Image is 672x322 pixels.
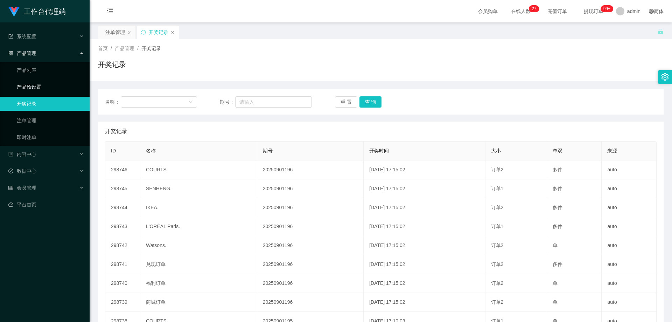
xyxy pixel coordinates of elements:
[553,167,562,172] span: 多件
[141,46,161,51] span: 开奖记录
[657,28,664,35] i: 图标: unlock
[105,293,140,312] td: 298739
[111,46,112,51] span: /
[105,198,140,217] td: 298744
[491,280,504,286] span: 订单2
[649,9,654,14] i: 图标: global
[8,169,13,173] i: 图标: check-circle-o
[8,185,36,191] span: 会员管理
[140,198,257,217] td: IKEA.
[146,148,156,153] span: 名称
[17,114,84,128] a: 注单管理
[364,198,485,217] td: [DATE] 17:15:02
[105,26,125,39] div: 注单管理
[8,34,36,39] span: 系统配置
[532,5,534,12] p: 2
[17,80,84,94] a: 产品预设置
[105,127,127,136] span: 开奖记录
[364,179,485,198] td: [DATE] 17:15:02
[602,274,657,293] td: auto
[8,7,20,17] img: logo.9652507e.png
[602,160,657,179] td: auto
[553,224,562,229] span: 多件
[553,148,562,153] span: 单双
[602,236,657,255] td: auto
[553,205,562,210] span: 多件
[8,34,13,39] i: 图标: form
[140,274,257,293] td: 福利订单
[149,26,168,39] div: 开奖记录
[220,98,235,106] span: 期号：
[137,46,139,51] span: /
[105,236,140,255] td: 298742
[553,186,562,191] span: 多件
[17,97,84,111] a: 开奖记录
[369,148,389,153] span: 开奖时间
[98,59,126,70] h1: 开奖记录
[8,198,84,212] a: 图标: dashboard平台首页
[544,9,570,14] span: 充值订单
[602,217,657,236] td: auto
[140,293,257,312] td: 商城订单
[553,299,558,305] span: 单
[491,186,504,191] span: 订单1
[529,5,539,12] sup: 27
[111,148,116,153] span: ID
[257,179,364,198] td: 20250901196
[8,151,36,157] span: 内容中心
[607,148,617,153] span: 来源
[8,50,36,56] span: 产品管理
[601,5,613,12] sup: 1048
[364,255,485,274] td: [DATE] 17:15:02
[8,185,13,190] i: 图标: table
[8,8,66,14] a: 工作台代理端
[364,274,485,293] td: [DATE] 17:15:02
[359,96,382,108] button: 查 询
[141,30,146,35] i: 图标: sync
[105,160,140,179] td: 298746
[553,261,562,267] span: 多件
[105,98,121,106] span: 名称：
[140,236,257,255] td: Watsons.
[491,205,504,210] span: 订单2
[257,217,364,236] td: 20250901196
[17,130,84,144] a: 即时注单
[580,9,607,14] span: 提现订单
[257,274,364,293] td: 20250901196
[115,46,134,51] span: 产品管理
[170,30,175,35] i: 图标: close
[235,96,312,108] input: 请输入
[140,217,257,236] td: L'ORÉAL Paris.
[602,255,657,274] td: auto
[105,179,140,198] td: 298745
[534,5,537,12] p: 7
[98,0,122,23] i: 图标: menu-fold
[602,293,657,312] td: auto
[491,167,504,172] span: 订单2
[263,148,273,153] span: 期号
[24,0,66,23] h1: 工作台代理端
[257,293,364,312] td: 20250901196
[553,280,558,286] span: 单
[105,217,140,236] td: 298743
[140,179,257,198] td: SENHENG.
[105,255,140,274] td: 298741
[257,160,364,179] td: 20250901196
[491,148,501,153] span: 大小
[140,255,257,274] td: 兑现订单
[491,299,504,305] span: 订单2
[364,236,485,255] td: [DATE] 17:15:02
[127,30,131,35] i: 图标: close
[364,293,485,312] td: [DATE] 17:15:02
[602,198,657,217] td: auto
[553,242,558,248] span: 单
[491,261,504,267] span: 订单2
[189,100,193,105] i: 图标: down
[364,217,485,236] td: [DATE] 17:15:02
[257,255,364,274] td: 20250901196
[491,242,504,248] span: 订单2
[17,63,84,77] a: 产品列表
[8,51,13,56] i: 图标: appstore-o
[257,198,364,217] td: 20250901196
[491,224,504,229] span: 订单1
